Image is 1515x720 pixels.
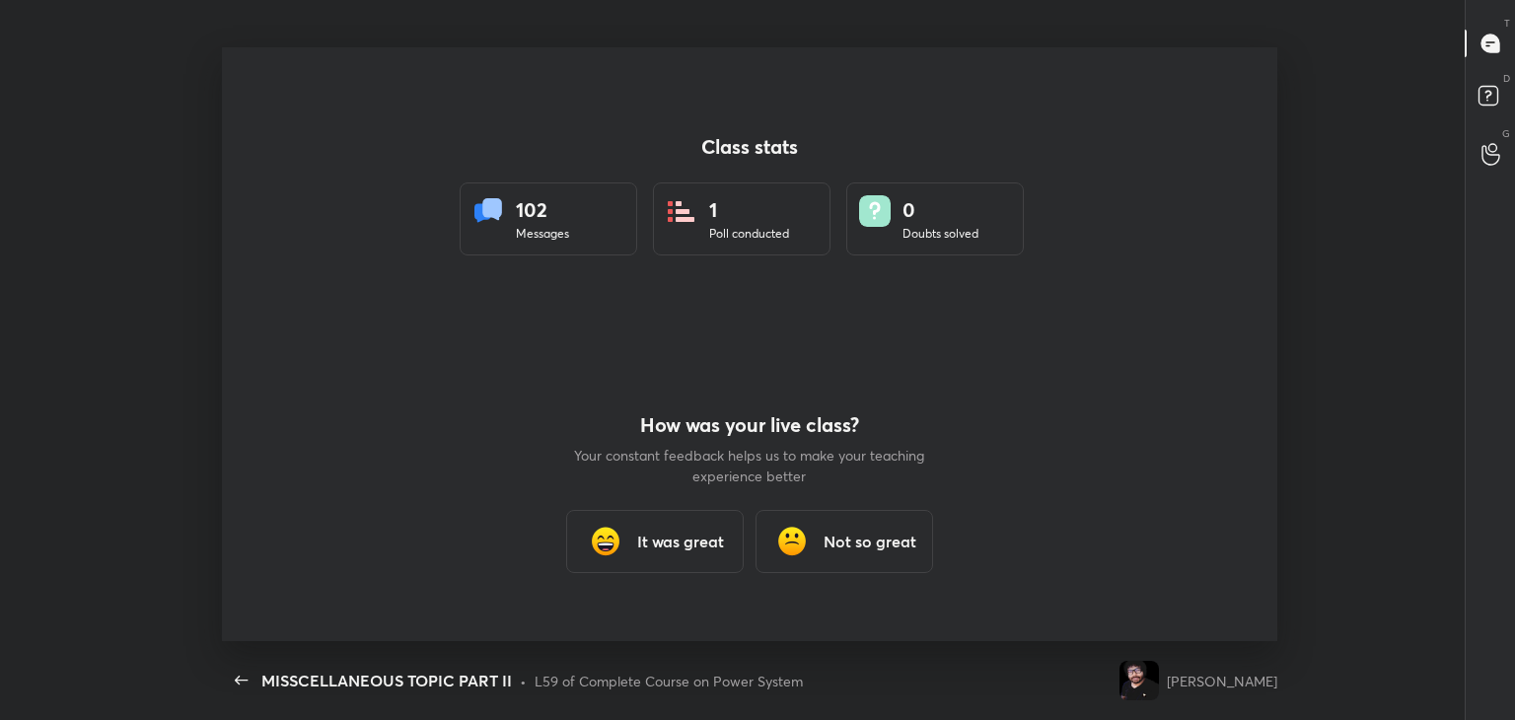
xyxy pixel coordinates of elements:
[1502,126,1510,141] p: G
[520,671,527,691] div: •
[859,195,891,227] img: doubts.8a449be9.svg
[572,413,927,437] h4: How was your live class?
[572,445,927,486] p: Your constant feedback helps us to make your teaching experience better
[666,195,697,227] img: statsPoll.b571884d.svg
[709,195,789,225] div: 1
[516,225,569,243] div: Messages
[902,225,978,243] div: Doubts solved
[472,195,504,227] img: statsMessages.856aad98.svg
[1119,661,1159,700] img: 5ced908ece4343448b4c182ab94390f6.jpg
[1167,671,1277,691] div: [PERSON_NAME]
[460,135,1040,159] h4: Class stats
[772,522,812,561] img: frowning_face_cmp.gif
[261,669,512,692] div: MISSCELLANEOUS TOPIC PART II
[709,225,789,243] div: Poll conducted
[586,522,625,561] img: grinning_face_with_smiling_eyes_cmp.gif
[902,195,978,225] div: 0
[824,530,916,553] h3: Not so great
[1503,71,1510,86] p: D
[637,530,724,553] h3: It was great
[516,195,569,225] div: 102
[535,671,803,691] div: L59 of Complete Course on Power System
[1504,16,1510,31] p: T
